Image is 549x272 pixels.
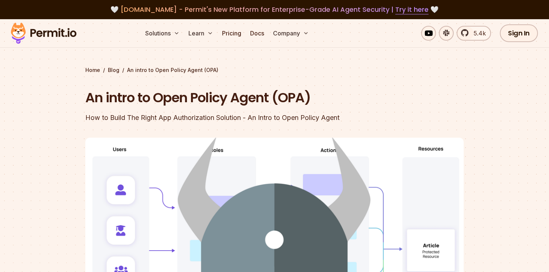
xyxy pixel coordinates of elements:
img: Permit logo [7,21,80,46]
a: Pricing [219,26,244,41]
button: Solutions [142,26,183,41]
span: [DOMAIN_NAME] - Permit's New Platform for Enterprise-Grade AI Agent Security | [120,5,429,14]
a: 5.4k [457,26,491,41]
h1: An intro to Open Policy Agent (OPA) [85,89,369,107]
a: Docs [247,26,267,41]
span: 5.4k [469,29,486,38]
a: Try it here [395,5,429,14]
div: 🤍 🤍 [18,4,531,15]
a: Sign In [500,24,538,42]
button: Learn [185,26,216,41]
a: Home [85,66,100,74]
div: How to Build The Right App Authorization Solution - An Intro to Open Policy Agent [85,113,369,123]
button: Company [270,26,312,41]
div: / / [85,66,464,74]
a: Blog [108,66,119,74]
